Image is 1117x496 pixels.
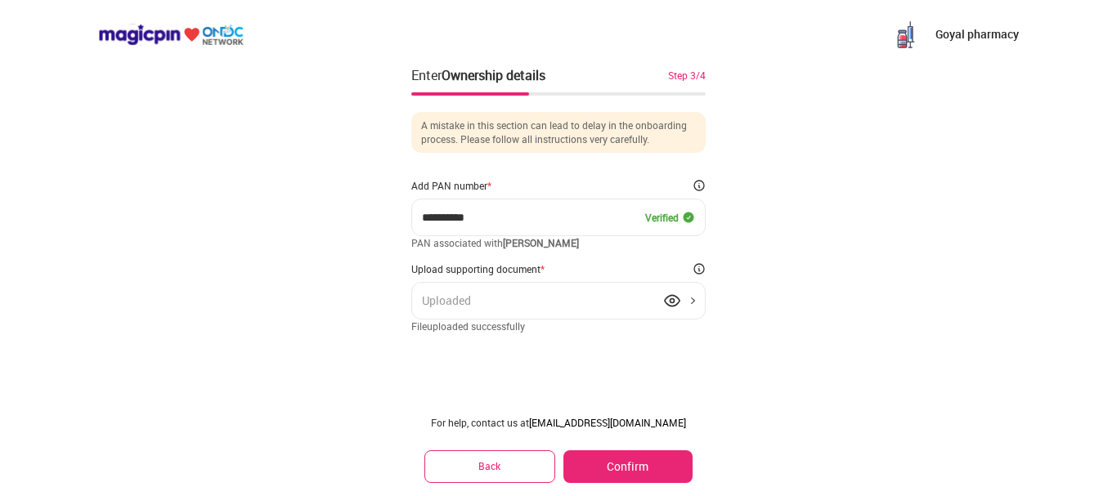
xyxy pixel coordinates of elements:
button: Back [424,450,555,482]
img: eye.ea485837.svg [664,293,680,309]
div: File uploaded successfully [411,319,706,333]
a: [EMAIL_ADDRESS][DOMAIN_NAME] [529,416,686,429]
img: tick_withdraw_new.7e6cd836.svg [682,211,695,224]
span: [PERSON_NAME] [503,236,579,249]
img: ml6l_VaF_XA88JKbEiSsoOqL99RFqgsBCQhIdRGb_B3ncJMMV3VbDS7J2Ps2xYqbo8nykbKcg3B9Pb8wH4tim4sX5Vop [890,18,922,51]
div: Add PAN number [411,179,491,192]
div: Upload supporting document [411,262,545,275]
div: Verified [645,211,695,224]
img: informationCircleBlack.2195f373.svg [693,262,706,275]
div: A mistake in this section can lead to delay in the onboarding process. Please follow all instruct... [411,112,706,153]
img: ondc-logo-new-small.8a59708e.svg [98,24,244,46]
div: Ownership details [442,66,545,84]
button: Confirm [563,450,693,483]
img: informationCircleBlack.2195f373.svg [693,179,706,192]
p: Goyal pharmacy [935,26,1019,42]
div: For help, contact us at [424,416,693,429]
div: PAN associated with [411,236,706,249]
div: Step 3/4 [668,68,706,83]
div: Enter [411,65,545,85]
